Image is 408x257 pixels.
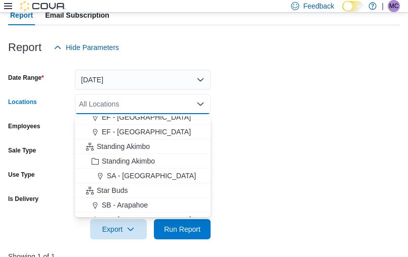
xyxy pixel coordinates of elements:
[8,195,38,203] label: Is Delivery
[107,171,196,181] span: SA - [GEOGRAPHIC_DATA]
[102,112,191,122] span: EF - [GEOGRAPHIC_DATA]
[75,213,211,227] button: SB - [GEOGRAPHIC_DATA]
[342,1,363,12] input: Dark Mode
[50,37,123,58] button: Hide Parameters
[102,156,155,166] span: Standing Akimbo
[20,1,66,11] img: Cova
[75,139,211,154] button: Standing Akimbo
[196,100,205,108] button: Close list of options
[10,5,33,25] span: Report
[97,185,128,195] span: Star Buds
[8,146,36,155] label: Sale Type
[8,74,44,82] label: Date Range
[75,110,211,125] button: EF - [GEOGRAPHIC_DATA]
[96,219,141,239] span: Export
[97,141,150,151] span: Standing Akimbo
[90,219,147,239] button: Export
[8,171,34,179] label: Use Type
[75,169,211,183] button: SA - [GEOGRAPHIC_DATA]
[75,183,211,198] button: Star Buds
[8,41,42,54] h3: Report
[8,98,37,106] label: Locations
[102,200,148,210] span: SB - Arapahoe
[66,42,119,53] span: Hide Parameters
[102,215,191,225] span: SB - [GEOGRAPHIC_DATA]
[75,198,211,213] button: SB - Arapahoe
[303,1,334,11] span: Feedback
[8,122,40,130] label: Employees
[102,127,191,137] span: EF - [GEOGRAPHIC_DATA]
[164,224,200,234] span: Run Report
[45,5,109,25] span: Email Subscription
[75,70,211,90] button: [DATE]
[75,125,211,139] button: EF - [GEOGRAPHIC_DATA]
[154,219,211,239] button: Run Report
[75,154,211,169] button: Standing Akimbo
